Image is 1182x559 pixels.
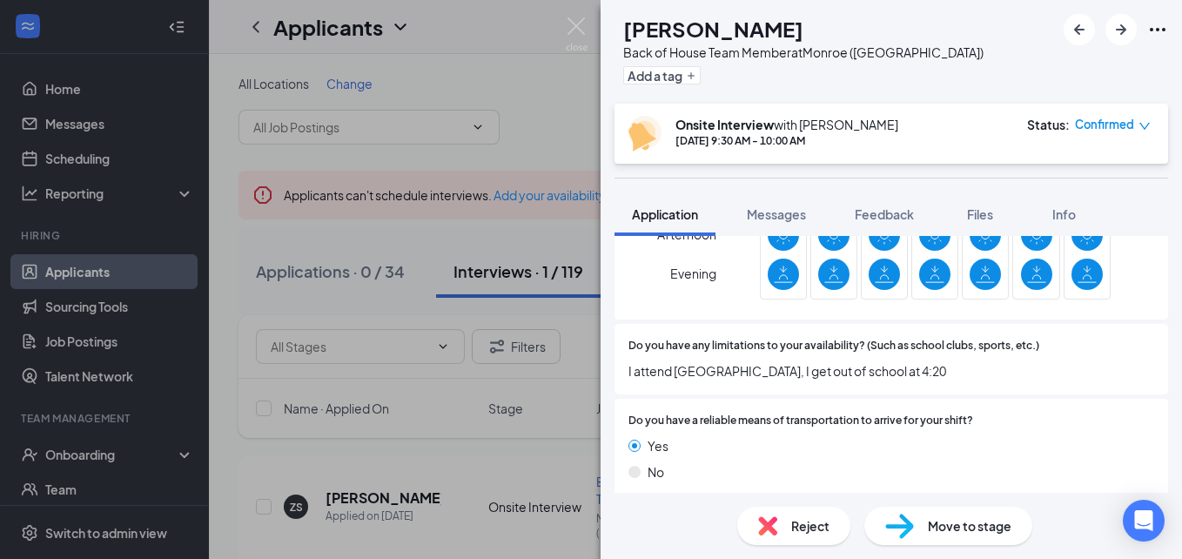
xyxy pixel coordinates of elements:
[747,206,806,222] span: Messages
[928,516,1011,535] span: Move to stage
[1069,19,1090,40] svg: ArrowLeftNew
[648,436,668,455] span: Yes
[1052,206,1076,222] span: Info
[855,206,914,222] span: Feedback
[623,66,701,84] button: PlusAdd a tag
[623,44,984,61] div: Back of House Team Member at Monroe ([GEOGRAPHIC_DATA])
[686,71,696,81] svg: Plus
[675,117,774,132] b: Onsite Interview
[1111,19,1132,40] svg: ArrowRight
[670,258,716,289] span: Evening
[1105,14,1137,45] button: ArrowRight
[791,516,829,535] span: Reject
[1138,120,1151,132] span: down
[1027,116,1070,133] div: Status :
[628,338,1039,354] span: Do you have any limitations to your availability? (Such as school clubs, sports, etc.)
[632,206,698,222] span: Application
[967,206,993,222] span: Files
[1123,500,1165,542] div: Open Intercom Messenger
[675,116,898,133] div: with [PERSON_NAME]
[648,462,664,482] span: No
[628,413,973,429] span: Do you have a reliable means of transportation to arrive for your shift?
[1147,19,1168,40] svg: Ellipses
[628,361,1154,381] span: I attend [GEOGRAPHIC_DATA], I get out of school at 4:20
[623,14,803,44] h1: [PERSON_NAME]
[675,133,898,148] div: [DATE] 9:30 AM - 10:00 AM
[1064,14,1095,45] button: ArrowLeftNew
[1075,116,1134,133] span: Confirmed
